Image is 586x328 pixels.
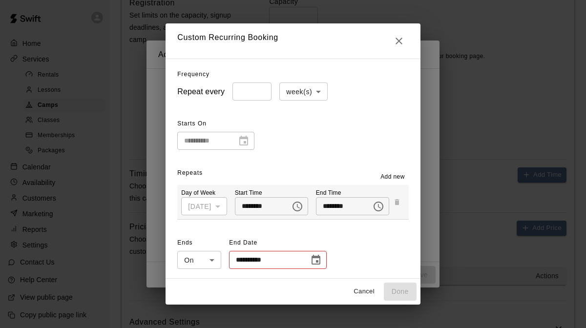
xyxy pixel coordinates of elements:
[181,197,227,215] div: [DATE]
[177,169,203,176] span: Repeats
[235,189,308,197] p: Start Time
[177,251,221,269] div: On
[166,23,420,59] h2: Custom Recurring Booking
[181,189,227,197] p: Day of Week
[369,197,388,216] button: Choose time, selected time is 8:00 PM
[389,31,409,51] button: Close
[288,197,307,216] button: Choose time, selected time is 6:30 PM
[377,169,409,185] button: Add new
[177,116,254,132] span: Starts On
[177,71,209,78] span: Frequency
[279,82,328,101] div: week(s)
[349,284,380,299] button: Cancel
[177,235,221,251] span: Ends
[229,235,327,251] span: End Date
[177,85,225,99] h6: Repeat every
[380,172,405,182] span: Add new
[316,189,389,197] p: End Time
[306,250,326,270] button: Choose date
